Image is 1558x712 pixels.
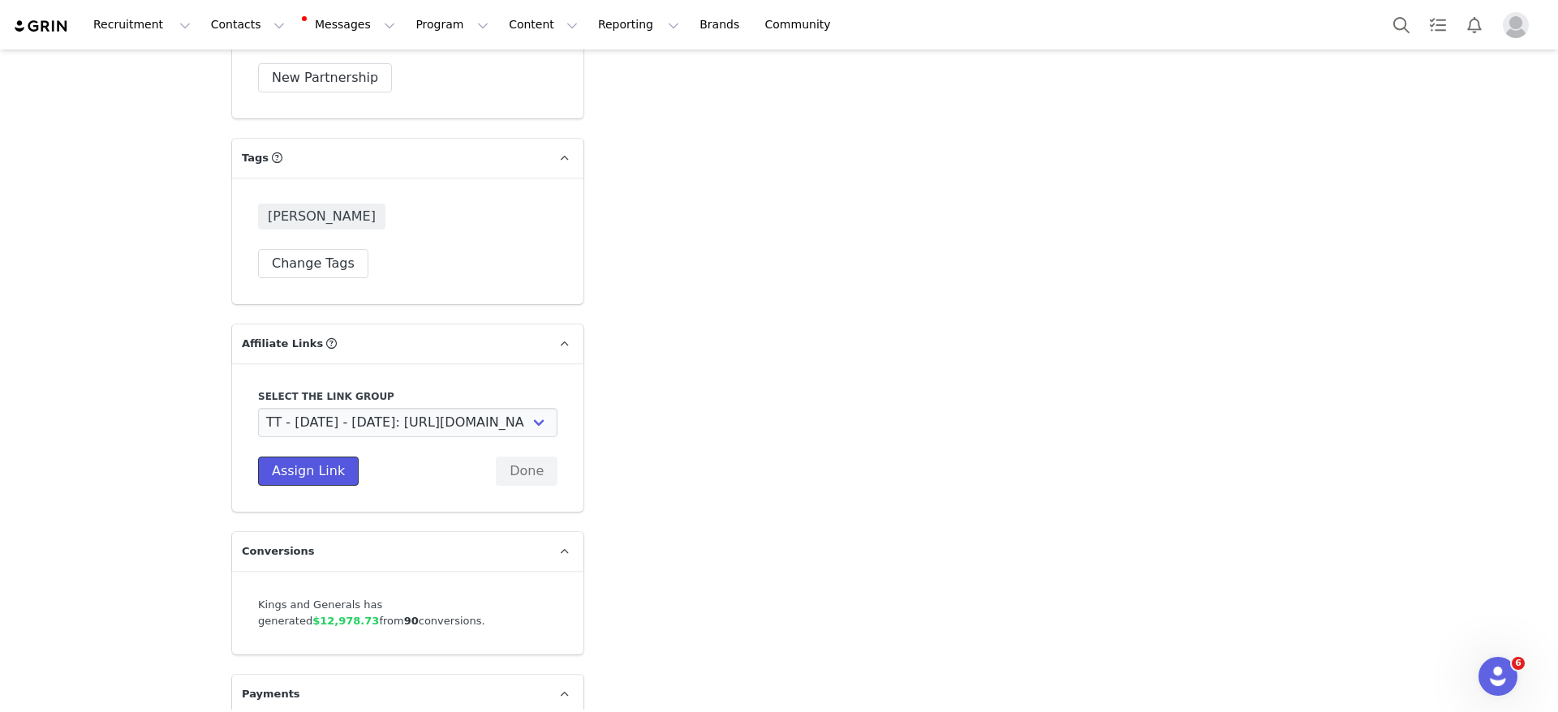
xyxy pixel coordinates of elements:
label: Select the link group [258,389,557,404]
body: Rich Text Area. Press ALT-0 for help. [13,13,666,31]
button: Change Tags [258,249,368,278]
div: Kings and Generals has generated from conversions. [258,597,557,628]
span: Conversions [242,543,315,560]
button: Notifications [1457,6,1492,43]
span: [PERSON_NAME] [258,204,385,229]
img: grin logo [13,19,70,34]
a: Community [755,6,848,43]
button: Messages [295,6,405,43]
button: Done [496,457,557,486]
span: Affiliate Links [242,336,323,352]
button: Search [1384,6,1419,43]
span: Payments [242,686,300,702]
iframe: Intercom live chat [1478,657,1517,696]
button: Profile [1493,12,1545,38]
button: Assign Link [258,457,359,486]
span: Tags [242,150,269,166]
strong: 90 [404,615,419,627]
button: Program [406,6,498,43]
span: 6 [1512,657,1525,670]
button: New Partnership [258,63,392,92]
button: Reporting [588,6,689,43]
button: Recruitment [84,6,200,43]
a: Brands [690,6,754,43]
button: Content [499,6,587,43]
a: Tasks [1420,6,1456,43]
img: placeholder-profile.jpg [1503,12,1529,38]
button: Contacts [201,6,295,43]
span: $12,978.73 [312,615,379,627]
